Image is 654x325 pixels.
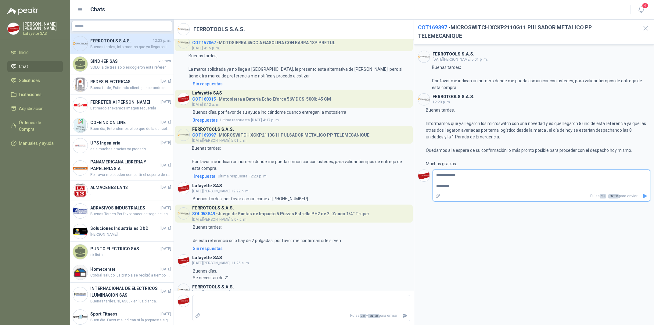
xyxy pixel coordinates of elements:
span: Ctrl [600,194,606,198]
h4: ALMACENES LA 13 [90,184,159,191]
span: COT169397 [192,133,216,137]
h3: FERROTOOLS S.A.S. [433,95,474,98]
a: Adjudicación [7,103,63,114]
p: Buenas Tardes, por favor comunicarse al [PHONE_NUMBER] [193,195,308,202]
span: [DATE][PERSON_NAME] 5:01 p. m. [433,57,488,62]
span: [DATE] [160,99,171,105]
a: Sin respuestas [192,80,410,87]
span: Cordial saludo, La pistola se recibió a tiempo, por lo cual no se va a generar devolución, nos qu... [90,273,171,278]
span: Ultima respuesta [220,117,250,123]
img: Logo peakr [7,7,38,15]
p: Buenos días, por favor de su ayuda indicándome cuando entregan la motosierra [193,109,346,116]
a: Company LogoFERRETERIA [PERSON_NAME][DATE]Estimado anexamos imagen requerida [70,95,174,115]
span: ENTER [368,314,379,318]
p: [PERSON_NAME] [PERSON_NAME] [23,22,63,30]
span: Buen día, Entendemos el porque de la cancelación y solicitamos disculpa por los inconvenientes ca... [90,126,171,132]
button: 4 [636,4,647,15]
span: viernes [159,58,171,64]
span: Buenas tardes, sí, 6500k en luz blanca. [90,298,171,304]
span: 12:23 p. m. [218,173,268,179]
span: [DATE] [160,205,171,211]
img: Company Logo [73,161,88,175]
div: Sin respuestas [193,80,223,87]
h4: PUNTO ELECTRICO SAS [90,245,159,252]
span: Buena tarde, Estimado cliente, esperando que se encuentre bien, informo que las cajas ya fueron e... [90,85,171,91]
img: Company Logo [178,129,189,141]
img: Company Logo [73,310,88,324]
span: 3 respuesta s [193,117,218,123]
a: Company LogoSoluciones Industriales D&D[DATE][PERSON_NAME] [70,221,174,242]
span: COT169397 [418,24,447,30]
a: Manuales y ayuda [7,137,63,149]
span: SOLO la de tres solo escogieron esta referencia [90,65,171,70]
a: SINDHER SASviernesSOLO la de tres solo escogieron esta referencia [70,54,174,74]
span: ENTER [608,194,619,198]
span: Ctrl [360,314,366,318]
h4: - Motosierra a Batería Echo Eforce 56V DCS-5000; 45 CM [192,95,331,101]
img: Company Logo [178,255,189,266]
span: [DATE] [160,311,171,317]
span: [DATE][PERSON_NAME] 11:25 a. m. [192,261,250,265]
p: Buenas tardes; de esta referencia solo hay de 2 pulgadas, por favor me confirman si le sirven [193,224,341,244]
img: Company Logo [73,265,88,280]
h3: FERROTOOLS S.A.S. [433,52,474,56]
p: Pulsa + para enviar [443,191,640,202]
h4: FERROTOOLS S.A.S. [90,37,152,44]
h4: FERRETERIA [PERSON_NAME] [90,99,159,105]
p: Buenas tardes; Por favor me indican un numero donde me pueda comunicar con ustedes, para validar ... [192,145,410,172]
img: Company Logo [178,23,189,35]
span: [DATE] [160,226,171,231]
span: Inicio [19,49,29,56]
h4: PANAMERICANA LIBRERIA Y PAPELERIA S.A. [90,159,159,172]
p: Buenas tardes; La marca solicitada ya no llega a [GEOGRAPHIC_DATA], le presento esta alternativa ... [189,52,410,79]
a: Company LogoREDES ELECTRICAS[DATE]Buena tarde, Estimado cliente, esperando que se encuentre bien,... [70,74,174,95]
p: Buenas tardes; Por favor me indican un numero donde me pueda comunicar con ustedes, para validar ... [432,64,650,91]
h4: - MOTOSIERRA 45CC A GASOLINA CON BARRA 18P PRETUL [192,39,335,45]
a: Company LogoABRASIVOS INDUSTRIALES[DATE]Buenas Tardes Por favor hacer entrega de las 9 unidades [70,201,174,221]
h4: - MICROSWITCH XCKP2110G11 PULSADOR METALICO PP TELEMECANIQUE [192,131,369,137]
button: Enviar [400,310,410,321]
span: Buen dia. Favor me indican si la propuesta sigue vigente par enviar confirmacion [90,317,171,323]
img: Company Logo [73,36,88,51]
span: Adjudicación [19,105,44,112]
a: Chat [7,61,63,72]
a: 3respuestasUltima respuesta[DATE] 4:17 p. m. [192,117,410,123]
h4: INTERNACIONAL DE ELECTRICOS ILUMINACION SAS [90,285,159,298]
h4: Sport Fitness [90,311,159,317]
img: Company Logo [178,93,189,105]
span: 1 respuesta [193,173,215,180]
p: Buenos días, Se necesitan de 2" [193,268,228,281]
span: Ultima respuesta [218,173,247,179]
p: Pulsa + para enviar [203,310,400,321]
a: Company LogoALMACENES LA 13[DATE]. [70,180,174,201]
span: 12:23 p. m. [153,38,171,44]
a: Company LogoHomecenter[DATE]Cordial saludo, La pistola se recibió a tiempo, por lo cual no se va ... [70,262,174,283]
h4: REDES ELECTRICAS [90,78,159,85]
h4: SINDHER SAS [90,58,157,65]
span: dale muchas gracias ya procedo [90,146,171,152]
span: SOL053849 [192,211,215,216]
h4: COFEIND ON LINE [90,119,159,126]
span: Buenas tardes, Informamos que ya llegaron los microswitch con una novedad y es que llegaron 8 und... [90,44,171,50]
span: [DATE] [160,140,171,146]
span: [DATE][PERSON_NAME] 12:22 p. m. [192,189,250,193]
span: [DATE] [160,79,171,84]
span: . [90,191,171,197]
h1: Chats [90,5,105,14]
p: Buenas tardes, Informamos que ya llegaron los microswitch con una novedad y es que llegaron 8 und... [426,107,650,167]
img: Company Logo [418,170,430,181]
label: Adjuntar archivos [192,310,203,321]
span: Por favor me pueden compartir el soporte de recibido ya que no se encuentra la mercancía [90,172,171,178]
h3: Lafayette SAS [192,91,222,95]
a: Company LogoUPS Ingeniería[DATE]dale muchas gracias ya procedo [70,136,174,156]
img: Company Logo [73,183,88,198]
a: Company LogoCOFEIND ON LINE[DATE]Buen día, Entendemos el porque de la cancelación y solicitamos d... [70,115,174,136]
span: Solicitudes [19,77,40,84]
span: [DATE][PERSON_NAME] 11:26 a. m. [192,290,250,295]
h4: UPS Ingeniería [90,140,159,146]
span: [DATE] 4:15 p. m. [192,46,220,50]
label: Adjuntar archivos [433,191,443,202]
span: Licitaciones [19,91,41,98]
img: Company Logo [73,287,88,302]
h3: FERROTOOLS S.A.S. [192,206,234,210]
